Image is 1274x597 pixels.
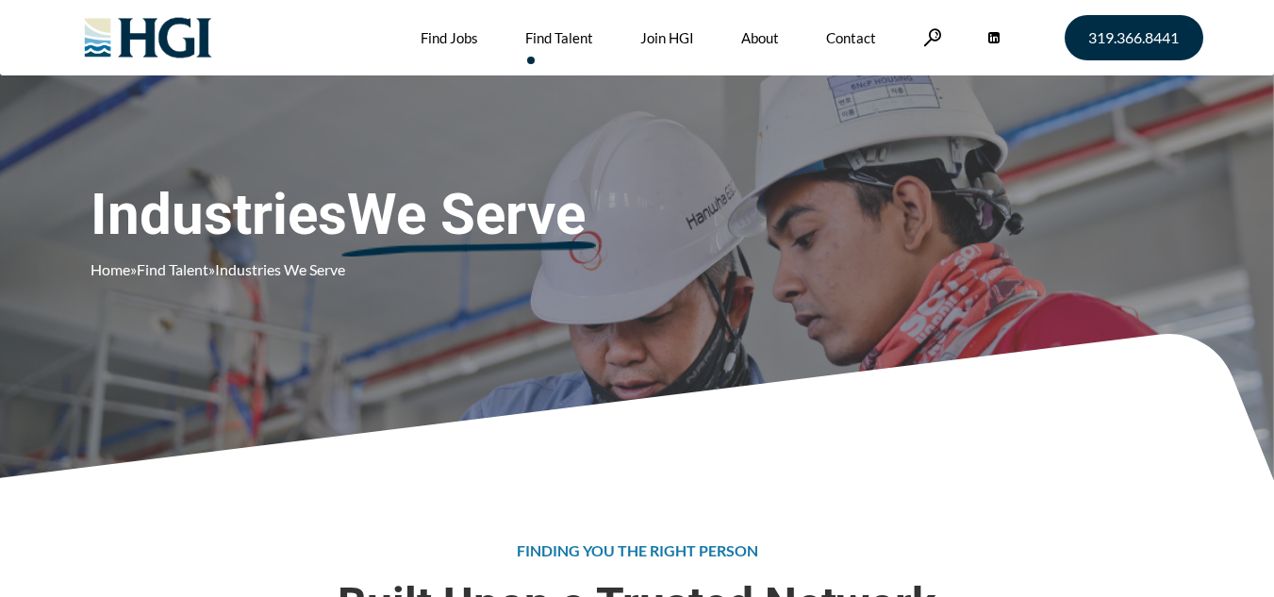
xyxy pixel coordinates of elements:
[215,260,345,278] span: Industries We Serve
[91,181,697,249] span: Industries
[1088,30,1179,45] span: 319.366.8441
[347,181,586,249] u: We Serve
[1065,15,1203,60] a: 319.366.8441
[923,28,942,46] a: Search
[91,260,345,278] span: » »
[137,260,208,278] a: Find Talent
[517,541,758,559] span: FINDING YOU THE RIGHT PERSON
[91,260,130,278] a: Home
